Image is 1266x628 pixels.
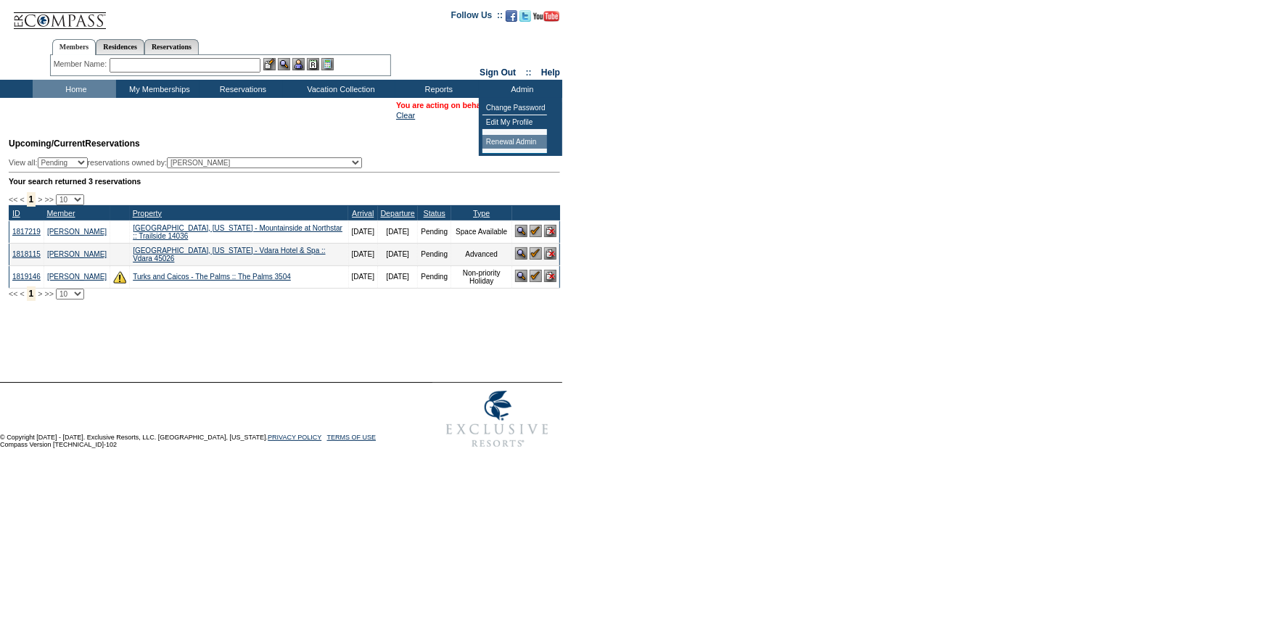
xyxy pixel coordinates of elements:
[348,243,377,265] td: [DATE]
[515,270,527,282] img: View Reservation
[44,289,53,298] span: >>
[133,247,325,263] a: [GEOGRAPHIC_DATA], [US_STATE] - Vdara Hotel & Spa :: Vdara 45026
[396,101,562,110] span: You are acting on behalf of:
[395,80,479,98] td: Reports
[418,220,451,243] td: Pending
[530,247,542,260] img: Confirm Reservation
[544,225,556,237] img: Cancel Reservation
[44,195,53,204] span: >>
[12,228,41,236] a: 1817219
[541,67,560,78] a: Help
[133,273,291,281] a: Turks and Caicos - The Palms :: The Palms 3504
[519,15,531,23] a: Follow us on Twitter
[451,220,512,243] td: Space Available
[418,265,451,288] td: Pending
[12,273,41,281] a: 1819146
[47,228,107,236] a: [PERSON_NAME]
[418,243,451,265] td: Pending
[396,111,415,120] a: Clear
[47,273,107,281] a: [PERSON_NAME]
[12,250,41,258] a: 1818115
[133,224,342,240] a: [GEOGRAPHIC_DATA], [US_STATE] - Mountainside at Northstar :: Trailside 14036
[378,243,418,265] td: [DATE]
[473,209,490,218] a: Type
[263,58,276,70] img: b_edit.gif
[144,39,199,54] a: Reservations
[519,10,531,22] img: Follow us on Twitter
[9,195,17,204] span: <<
[20,195,24,204] span: <
[283,80,395,98] td: Vacation Collection
[278,58,290,70] img: View
[9,157,369,168] div: View all: reservations owned by:
[515,247,527,260] img: View Reservation
[506,15,517,23] a: Become our fan on Facebook
[432,383,562,455] img: Exclusive Resorts
[451,243,512,265] td: Advanced
[9,139,140,149] span: Reservations
[38,195,42,204] span: >
[451,9,503,26] td: Follow Us ::
[52,39,96,55] a: Members
[348,265,377,288] td: [DATE]
[47,250,107,258] a: [PERSON_NAME]
[292,58,305,70] img: Impersonate
[381,209,415,218] a: Departure
[96,39,144,54] a: Residences
[307,58,319,70] img: Reservations
[20,289,24,298] span: <
[378,220,418,243] td: [DATE]
[482,135,547,149] td: Renewal Admin
[321,58,334,70] img: b_calculator.gif
[268,434,321,441] a: PRIVACY POLICY
[533,15,559,23] a: Subscribe to our YouTube Channel
[482,115,547,130] td: Edit My Profile
[33,80,116,98] td: Home
[113,270,126,284] img: There are insufficient days and/or tokens to cover this reservation
[530,270,542,282] img: Confirm Reservation
[116,80,200,98] td: My Memberships
[544,247,556,260] img: Cancel Reservation
[515,225,527,237] img: View Reservation
[9,289,17,298] span: <<
[133,209,162,218] a: Property
[12,209,20,218] a: ID
[378,265,418,288] td: [DATE]
[38,289,42,298] span: >
[544,270,556,282] img: Cancel Reservation
[533,11,559,22] img: Subscribe to our YouTube Channel
[526,67,532,78] span: ::
[482,101,547,115] td: Change Password
[479,80,562,98] td: Admin
[200,80,283,98] td: Reservations
[9,139,85,149] span: Upcoming/Current
[46,209,75,218] a: Member
[54,58,110,70] div: Member Name:
[530,225,542,237] img: Confirm Reservation
[480,67,516,78] a: Sign Out
[352,209,374,218] a: Arrival
[506,10,517,22] img: Become our fan on Facebook
[27,286,36,301] span: 1
[9,177,560,186] div: Your search returned 3 reservations
[424,209,445,218] a: Status
[327,434,377,441] a: TERMS OF USE
[27,192,36,207] span: 1
[451,265,512,288] td: Non-priority Holiday
[348,220,377,243] td: [DATE]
